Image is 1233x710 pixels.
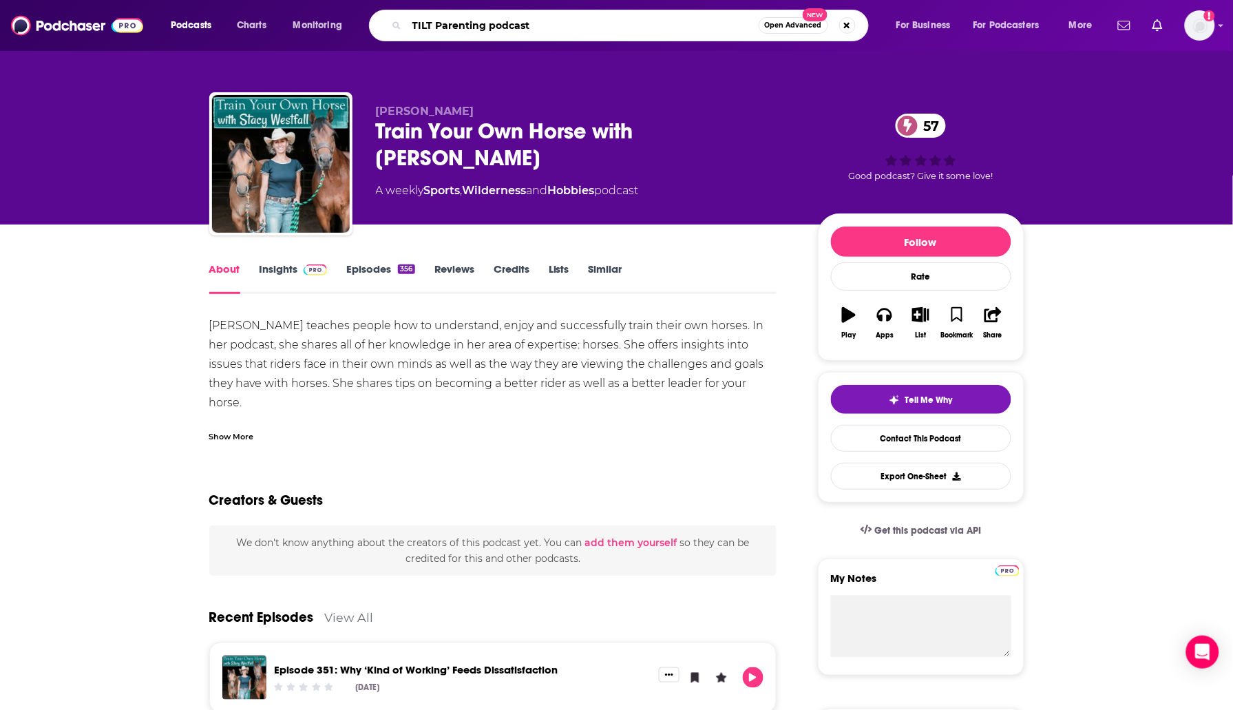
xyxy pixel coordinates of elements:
[841,331,856,340] div: Play
[584,537,677,548] button: add them yourself
[463,184,527,197] a: Wilderness
[759,17,828,34] button: Open AdvancedNew
[940,331,973,340] div: Bookmark
[831,385,1011,414] button: tell me why sparkleTell Me Why
[916,331,927,340] div: List
[434,262,474,294] a: Reviews
[973,16,1040,35] span: For Podcasters
[325,610,374,625] a: View All
[995,565,1020,576] img: Podchaser Pro
[896,114,946,138] a: 57
[424,184,461,197] a: Sports
[236,536,750,564] span: We don't know anything about the creators of this podcast yet . You can so they can be credited f...
[831,463,1011,490] button: Export One-Sheet
[1069,16,1093,35] span: More
[743,667,763,688] button: Play
[874,525,981,536] span: Get this podcast via API
[209,316,777,625] div: [PERSON_NAME] teaches people how to understand, enjoy and successfully train their own horses. In...
[461,184,463,197] span: ,
[304,264,328,275] img: Podchaser Pro
[161,14,229,36] button: open menu
[867,298,903,348] button: Apps
[831,572,1011,596] label: My Notes
[293,16,342,35] span: Monitoring
[346,262,414,294] a: Episodes356
[1186,636,1219,669] div: Open Intercom Messenger
[1147,14,1168,37] a: Show notifications dropdown
[711,667,732,688] button: Leave a Rating
[11,12,143,39] img: Podchaser - Follow, Share and Rate Podcasts
[398,264,414,274] div: 356
[1185,10,1215,41] img: User Profile
[376,105,474,118] span: [PERSON_NAME]
[765,22,822,29] span: Open Advanced
[589,262,622,294] a: Similar
[1204,10,1215,21] svg: Add a profile image
[939,298,975,348] button: Bookmark
[803,8,828,21] span: New
[212,95,350,233] img: Train Your Own Horse with Stacy Westfall
[818,105,1024,190] div: 57Good podcast? Give it some love!
[850,514,993,547] a: Get this podcast via API
[903,298,938,348] button: List
[275,663,558,676] a: Episode 351: Why ‘Kind of Working’ Feeds Dissatisfaction
[876,331,894,340] div: Apps
[965,14,1060,36] button: open menu
[831,425,1011,452] a: Contact This Podcast
[171,16,211,35] span: Podcasts
[382,10,882,41] div: Search podcasts, credits, & more...
[685,667,706,688] button: Bookmark Episode
[355,682,379,692] div: [DATE]
[407,14,759,36] input: Search podcasts, credits, & more...
[209,609,314,626] a: Recent Episodes
[494,262,529,294] a: Credits
[260,262,328,294] a: InsightsPodchaser Pro
[1060,14,1110,36] button: open menu
[831,298,867,348] button: Play
[272,682,335,692] div: Community Rating: 0 out of 5
[1185,10,1215,41] span: Logged in as alignPR
[376,182,639,199] div: A weekly podcast
[849,171,993,181] span: Good podcast? Give it some love!
[995,563,1020,576] a: Pro website
[209,262,240,294] a: About
[222,656,266,700] img: Episode 351: Why ‘Kind of Working’ Feeds Dissatisfaction
[237,16,266,35] span: Charts
[659,667,679,682] button: Show More Button
[1113,14,1136,37] a: Show notifications dropdown
[1185,10,1215,41] button: Show profile menu
[831,227,1011,257] button: Follow
[909,114,946,138] span: 57
[549,262,569,294] a: Lists
[284,14,360,36] button: open menu
[831,262,1011,291] div: Rate
[228,14,275,36] a: Charts
[889,395,900,406] img: tell me why sparkle
[548,184,595,197] a: Hobbies
[527,184,548,197] span: and
[975,298,1011,348] button: Share
[984,331,1002,340] div: Share
[905,395,953,406] span: Tell Me Why
[209,492,324,509] h2: Creators & Guests
[887,14,968,36] button: open menu
[896,16,951,35] span: For Business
